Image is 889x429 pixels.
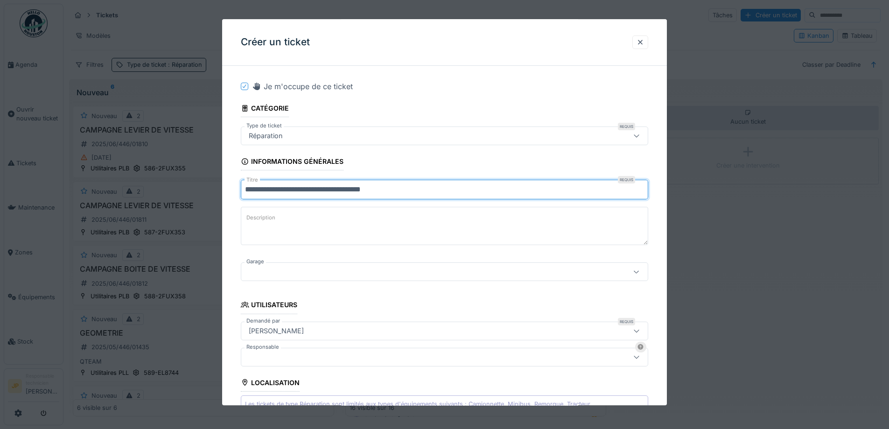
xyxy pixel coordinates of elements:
[245,176,260,184] label: Titre
[618,123,635,130] div: Requis
[245,131,287,141] div: Réparation
[241,376,300,392] div: Localisation
[245,343,281,351] label: Responsable
[241,101,289,117] div: Catégorie
[618,318,635,325] div: Requis
[241,298,297,314] div: Utilisateurs
[241,155,343,170] div: Informations générales
[245,317,282,325] label: Demandé par
[241,36,310,48] h3: Créer un ticket
[245,258,266,266] label: Garage
[245,122,284,130] label: Type de ticket
[252,81,353,92] div: Je m'occupe de ce ticket
[245,212,277,224] label: Description
[245,400,590,408] div: Les tickets de type Réparation sont limités aux types d'équipements suivants : Camionnette, Minib...
[245,326,308,336] div: [PERSON_NAME]
[618,176,635,184] div: Requis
